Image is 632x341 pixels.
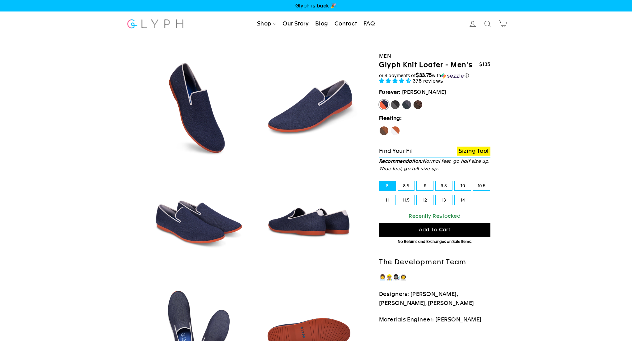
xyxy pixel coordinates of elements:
strong: Recommendation: [379,158,423,164]
label: [PERSON_NAME] [379,100,389,110]
span: No Returns and Exchanges on Sale Items. [398,239,472,244]
ul: Primary [255,17,377,31]
span: 376 reviews [413,78,443,84]
img: Sezzle [441,73,464,79]
h2: The Development Team [379,258,490,267]
label: Rhino [402,100,412,110]
label: 13 [436,195,452,205]
div: Men [379,52,490,60]
span: 4.73 stars [379,78,413,84]
label: 11.5 [398,195,414,205]
strong: Forever: [379,89,401,95]
label: 8 [379,181,396,190]
span: [PERSON_NAME] [402,89,446,95]
h1: Glyph Knit Loafer - Men's [379,61,472,70]
label: Fox [390,126,400,136]
span: $135 [479,61,490,67]
img: Marlin [256,55,362,161]
a: Blog [313,17,331,31]
img: Marlin [256,166,362,272]
span: Find Your Fit [379,148,413,154]
span: $33.75 [416,72,432,78]
button: Add to cart [379,223,490,237]
label: 14 [455,195,471,205]
label: 9.5 [436,181,452,190]
label: 11 [379,195,396,205]
label: 12 [417,195,433,205]
a: Shop [255,17,279,31]
a: Contact [332,17,359,31]
div: or 4 payments of with [379,72,490,79]
img: Marlin [145,166,251,272]
div: Recently Restocked [379,212,490,220]
a: Our Story [280,17,311,31]
label: Hawk [379,126,389,136]
img: Marlin [145,55,251,161]
p: 👩‍💼👷🏽‍♂️👩🏿‍🔬👨‍🚀 [379,273,490,282]
strong: Fleeting: [379,115,402,121]
label: Panther [390,100,400,110]
div: or 4 payments of$33.75withSezzle Click to learn more about Sezzle [379,72,490,79]
label: 8.5 [398,181,414,190]
a: FAQ [361,17,377,31]
label: 10.5 [473,181,490,190]
p: Materials Engineer: [PERSON_NAME] [379,315,490,324]
p: Normal feet, go half size up. Wide feet, go full size up. [379,157,490,172]
a: Sizing Tool [457,147,490,156]
label: Mustang [413,100,423,110]
img: Glyph [126,16,185,32]
label: 9 [417,181,433,190]
label: 10 [455,181,471,190]
p: Designers: [PERSON_NAME], [PERSON_NAME], [PERSON_NAME] [379,290,490,308]
span: Add to cart [419,227,451,233]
